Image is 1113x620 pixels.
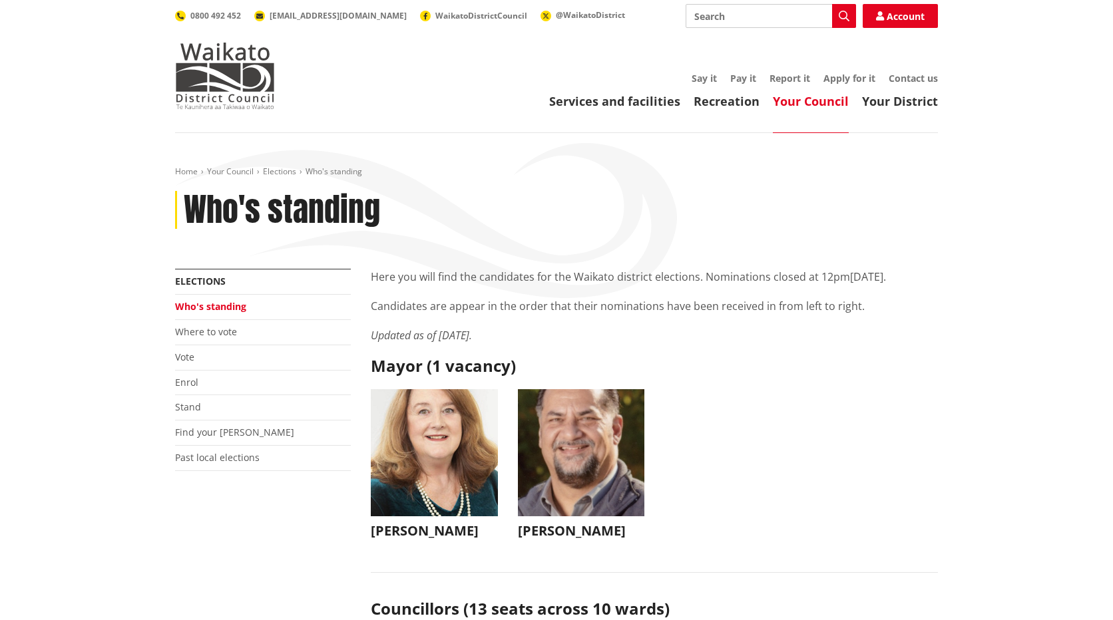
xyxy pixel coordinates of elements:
[371,269,938,285] p: Here you will find the candidates for the Waikato district elections. Nominations closed at 12pm[...
[207,166,254,177] a: Your Council
[175,300,246,313] a: Who's standing
[175,43,275,109] img: Waikato District Council - Te Kaunihera aa Takiwaa o Waikato
[518,389,645,545] button: [PERSON_NAME]
[541,9,625,21] a: @WaikatoDistrict
[270,10,407,21] span: [EMAIL_ADDRESS][DOMAIN_NAME]
[175,426,294,438] a: Find your [PERSON_NAME]
[692,72,717,84] a: Say it
[175,400,201,413] a: Stand
[254,10,407,21] a: [EMAIL_ADDRESS][DOMAIN_NAME]
[773,93,849,109] a: Your Council
[686,4,856,28] input: Search input
[371,523,498,539] h3: [PERSON_NAME]
[770,72,810,84] a: Report it
[175,166,198,177] a: Home
[518,523,645,539] h3: [PERSON_NAME]
[371,597,670,619] strong: Councillors (13 seats across 10 wards)
[184,191,380,230] h1: Who's standing
[306,166,362,177] span: Who's standing
[175,166,938,178] nav: breadcrumb
[371,355,516,377] strong: Mayor (1 vacancy)
[518,389,645,516] img: WO-M__BECH_A__EWN4j
[420,10,527,21] a: WaikatoDistrictCouncil
[371,389,498,545] button: [PERSON_NAME]
[371,389,498,516] img: WO-M__CHURCH_J__UwGuY
[175,351,194,363] a: Vote
[435,10,527,21] span: WaikatoDistrictCouncil
[862,93,938,109] a: Your District
[730,72,756,84] a: Pay it
[889,72,938,84] a: Contact us
[190,10,241,21] span: 0800 492 452
[175,325,237,338] a: Where to vote
[694,93,760,109] a: Recreation
[549,93,680,109] a: Services and facilities
[175,275,226,287] a: Elections
[863,4,938,28] a: Account
[175,451,260,464] a: Past local elections
[371,298,938,314] p: Candidates are appear in the order that their nominations have been received in from left to right.
[556,9,625,21] span: @WaikatoDistrict
[823,72,875,84] a: Apply for it
[371,328,472,343] em: Updated as of [DATE].
[263,166,296,177] a: Elections
[175,10,241,21] a: 0800 492 452
[175,376,198,388] a: Enrol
